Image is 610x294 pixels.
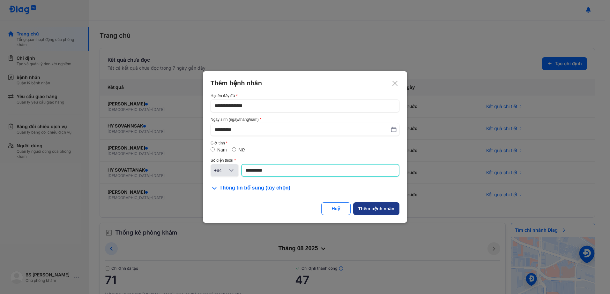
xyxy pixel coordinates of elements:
span: Thông tin bổ sung (tùy chọn) [219,184,290,192]
div: Họ tên đầy đủ [211,94,399,98]
div: Số điện thoại [211,158,399,163]
label: Nữ [239,147,245,152]
button: Huỷ [321,202,351,215]
div: +84 [214,167,227,174]
button: Thêm bệnh nhân [353,202,399,215]
div: Giới tính [211,141,399,145]
div: Thêm bệnh nhân [358,205,394,212]
div: Ngày sinh (ngày/tháng/năm) [211,117,399,122]
div: Thêm bệnh nhân [211,79,399,87]
label: Nam [217,147,227,152]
